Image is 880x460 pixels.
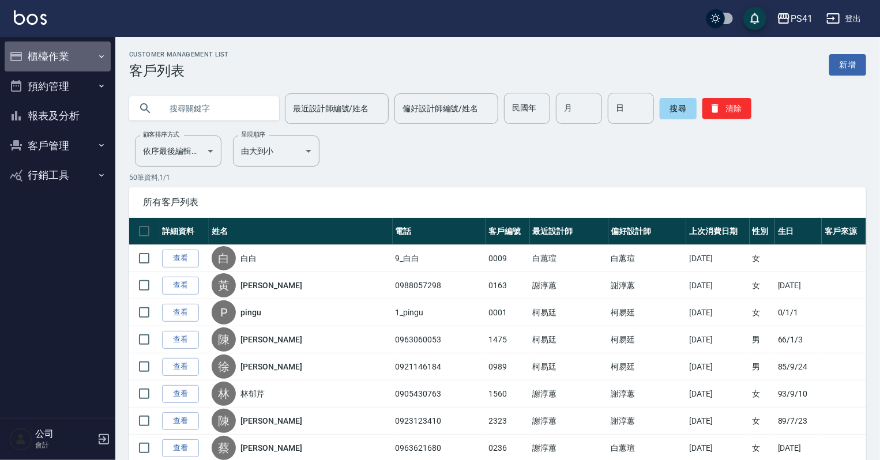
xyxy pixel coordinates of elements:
td: 女 [750,380,775,408]
td: 謝淳蕙 [608,380,687,408]
td: [DATE] [686,408,749,435]
td: 0921146184 [393,353,486,380]
span: 所有客戶列表 [143,197,852,208]
td: 0923123410 [393,408,486,435]
th: 上次消費日期 [686,218,749,245]
div: PS41 [791,12,813,26]
button: 搜尋 [660,98,697,119]
td: 男 [750,353,775,380]
label: 顧客排序方式 [143,130,179,139]
td: 93/9/10 [775,380,822,408]
button: save [743,7,766,30]
td: 女 [750,245,775,272]
div: 陳 [212,409,236,433]
button: 預約管理 [5,71,111,101]
td: 9_白白 [393,245,486,272]
td: 0905430763 [393,380,486,408]
th: 性別 [750,218,775,245]
a: 查看 [162,385,199,403]
td: 白蕙瑄 [608,245,687,272]
div: 蔡 [212,436,236,460]
div: 林 [212,382,236,406]
button: 客戶管理 [5,131,111,161]
button: 行銷工具 [5,160,111,190]
img: Logo [14,10,47,25]
td: 2323 [486,408,530,435]
h2: Customer Management List [129,51,229,58]
td: 柯易廷 [608,326,687,353]
a: 查看 [162,358,199,376]
td: [DATE] [686,326,749,353]
td: 謝淳蕙 [530,380,608,408]
button: 報表及分析 [5,101,111,131]
td: 謝淳蕙 [608,272,687,299]
td: 男 [750,326,775,353]
a: [PERSON_NAME] [240,334,302,345]
button: 櫃檯作業 [5,42,111,71]
td: 柯易廷 [608,299,687,326]
td: 謝淳蕙 [530,272,608,299]
th: 電話 [393,218,486,245]
button: PS41 [772,7,817,31]
h5: 公司 [35,428,94,440]
td: 1560 [486,380,530,408]
td: 1_pingu [393,299,486,326]
td: [DATE] [775,272,822,299]
a: [PERSON_NAME] [240,280,302,291]
td: 66/1/3 [775,326,822,353]
td: [DATE] [686,380,749,408]
button: 清除 [702,98,751,119]
div: 徐 [212,355,236,379]
td: 謝淳蕙 [530,408,608,435]
td: [DATE] [686,272,749,299]
p: 會計 [35,440,94,450]
td: 柯易廷 [530,299,608,326]
td: 柯易廷 [608,353,687,380]
td: 0001 [486,299,530,326]
th: 偏好設計師 [608,218,687,245]
td: 0/1/1 [775,299,822,326]
label: 呈現順序 [241,130,265,139]
td: 白蕙瑄 [530,245,608,272]
div: P [212,300,236,325]
a: 林郁芹 [240,388,265,399]
td: 85/9/24 [775,353,822,380]
a: 查看 [162,331,199,349]
td: 女 [750,272,775,299]
th: 詳細資料 [159,218,209,245]
td: 柯易廷 [530,326,608,353]
a: 白白 [240,252,257,264]
div: 由大到小 [233,135,319,167]
p: 50 筆資料, 1 / 1 [129,172,866,183]
div: 依序最後編輯時間 [135,135,221,167]
td: 謝淳蕙 [608,408,687,435]
div: 陳 [212,327,236,352]
a: pingu [240,307,261,318]
td: 0163 [486,272,530,299]
a: 查看 [162,439,199,457]
td: [DATE] [686,353,749,380]
a: 查看 [162,412,199,430]
a: 新增 [829,54,866,76]
th: 生日 [775,218,822,245]
h3: 客戶列表 [129,63,229,79]
a: 查看 [162,277,199,295]
a: [PERSON_NAME] [240,415,302,427]
input: 搜尋關鍵字 [161,93,270,124]
th: 客戶編號 [486,218,530,245]
a: [PERSON_NAME] [240,361,302,372]
div: 白 [212,246,236,270]
td: 0989 [486,353,530,380]
td: 0963060053 [393,326,486,353]
td: [DATE] [686,245,749,272]
a: 查看 [162,250,199,267]
img: Person [9,428,32,451]
td: 89/7/23 [775,408,822,435]
td: [DATE] [686,299,749,326]
td: 女 [750,299,775,326]
td: 0988057298 [393,272,486,299]
div: 黃 [212,273,236,297]
a: [PERSON_NAME] [240,442,302,454]
td: 女 [750,408,775,435]
button: 登出 [822,8,866,29]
